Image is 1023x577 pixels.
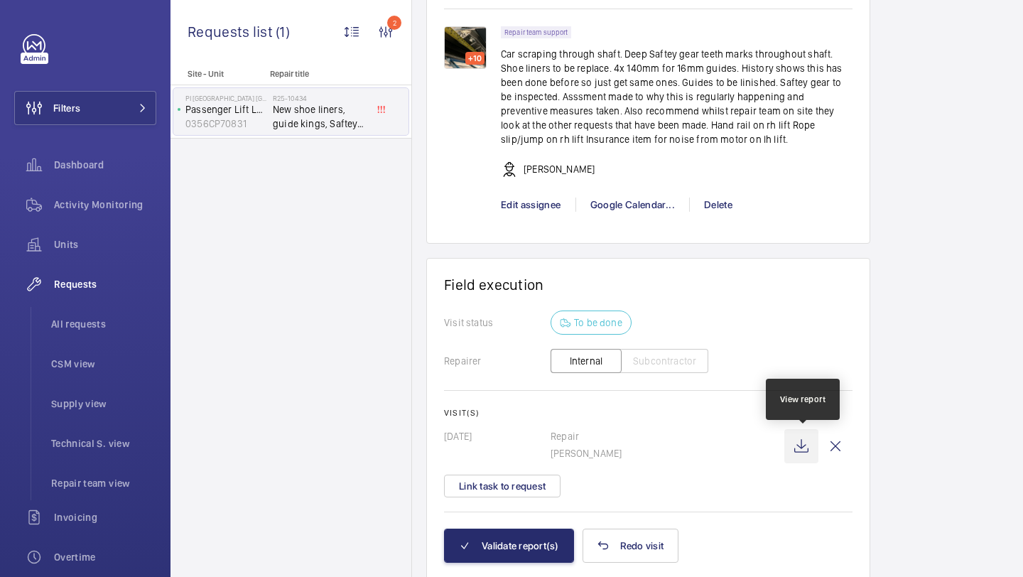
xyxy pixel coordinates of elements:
[465,52,485,65] div: +10
[504,30,568,35] p: Repair team support
[170,69,264,79] p: Site - Unit
[689,198,747,212] div: Delete
[780,393,826,406] div: View report
[51,357,156,371] span: CSM view
[551,446,784,460] p: [PERSON_NAME]
[14,91,156,125] button: Filters
[51,397,156,411] span: Supply view
[444,26,487,69] img: 1754051576496-62213a4a-e1ce-4358-8b97-838567be0bc7
[621,349,708,373] button: Subcontractor
[575,198,689,212] div: Google Calendar...
[273,102,367,131] span: New shoe liners, guide kings, Saftey gear inspection.
[188,23,276,41] span: Requests list
[54,198,156,212] span: Activity Monitoring
[583,529,679,563] button: Redo visit
[444,276,852,293] h1: Field execution
[444,429,551,443] p: [DATE]
[270,69,364,79] p: Repair title
[551,429,784,443] p: Repair
[51,436,156,451] span: Technical S. view
[185,102,267,117] p: Passenger Lift Left Hand
[51,317,156,331] span: All requests
[444,529,574,563] button: Validate report(s)
[51,476,156,490] span: Repair team view
[501,199,561,210] span: Edit assignee
[185,117,267,131] p: 0356CP70831
[54,237,156,252] span: Units
[444,408,852,418] h2: Visit(s)
[54,158,156,172] span: Dashboard
[273,94,367,102] h2: R25-10434
[444,475,561,497] button: Link task to request
[574,316,622,330] p: To be done
[501,47,852,146] p: Car scraping through shaft. Deep Saftey gear teeth marks throughout shaft. Shoe liners to be repl...
[524,162,595,176] p: [PERSON_NAME]
[54,550,156,564] span: Overtime
[185,94,267,102] p: PI [GEOGRAPHIC_DATA] [GEOGRAPHIC_DATA] South
[54,510,156,524] span: Invoicing
[53,101,80,115] span: Filters
[551,349,622,373] button: Internal
[54,277,156,291] span: Requests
